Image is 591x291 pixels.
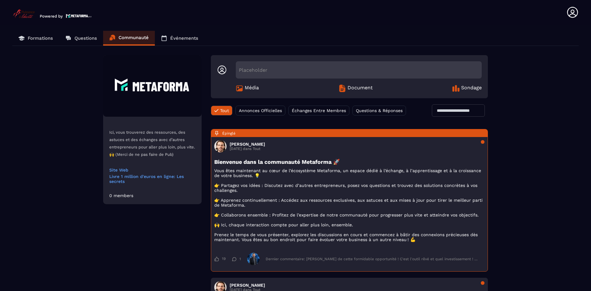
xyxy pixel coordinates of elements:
a: Site Web [109,168,195,172]
span: Épinglé [222,131,235,135]
h3: [PERSON_NAME] [230,283,265,288]
p: Événements [170,35,198,41]
span: Document [348,85,373,92]
p: Formations [28,35,53,41]
p: [DATE] dans Tout [230,147,265,151]
h3: Bienvenue dans la communauté Metaforma 🚀 [214,159,484,165]
p: Communauté [119,35,149,40]
span: Échanges Entre Membres [292,108,346,113]
a: Formations [12,31,59,46]
span: 1 [239,257,241,261]
span: Média [245,85,259,92]
p: Ici, vous trouverez des ressources, des astuces et des échanges avec d’autres entrepreneurs pour ... [109,129,195,158]
p: Questions [74,35,97,41]
a: Livre 1 million d'euros en ligne: Les secrets [109,174,195,184]
a: Événements [155,31,204,46]
img: Community background [103,55,202,117]
p: Powered by [40,14,63,18]
span: 19 [222,257,226,261]
div: Placeholder [236,61,482,79]
img: logo-branding [12,9,35,18]
p: Vous êtes maintenant au cœur de l’écosystème Metaforma, un espace dédié à l’échange, à l’apprenti... [214,168,484,242]
a: Questions [59,31,103,46]
span: Sondage [461,85,482,92]
span: Annonces Officielles [239,108,282,113]
span: Tout [220,108,229,113]
h3: [PERSON_NAME] [230,142,265,147]
span: Questions & Réponses [356,108,403,113]
img: logo [66,13,92,18]
div: Dernier commentaire: [PERSON_NAME] de cette formidable opportunité ! C'est l'outil rêvé et quel i... [266,257,478,261]
a: Communauté [103,31,155,46]
div: 0 members [109,193,133,198]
